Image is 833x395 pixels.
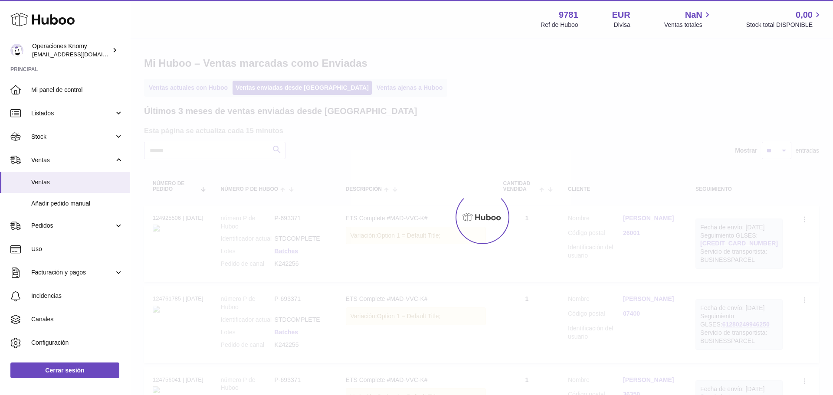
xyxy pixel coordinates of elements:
[31,315,123,323] span: Canales
[31,178,123,186] span: Ventas
[746,21,823,29] span: Stock total DISPONIBLE
[31,292,123,300] span: Incidencias
[31,245,123,253] span: Uso
[614,21,630,29] div: Divisa
[664,9,712,29] a: NaN Ventas totales
[541,21,578,29] div: Ref de Huboo
[796,9,813,21] span: 0,00
[31,109,114,118] span: Listados
[31,222,114,230] span: Pedidos
[31,86,123,94] span: Mi panel de control
[32,42,110,59] div: Operaciones Knomy
[31,156,114,164] span: Ventas
[612,9,630,21] strong: EUR
[664,21,712,29] span: Ventas totales
[31,133,114,141] span: Stock
[31,339,123,347] span: Configuración
[746,9,823,29] a: 0,00 Stock total DISPONIBLE
[559,9,578,21] strong: 9781
[31,268,114,277] span: Facturación y pagos
[10,44,23,57] img: internalAdmin-9781@internal.huboo.com
[32,51,128,58] span: [EMAIL_ADDRESS][DOMAIN_NAME]
[10,362,119,378] a: Cerrar sesión
[31,199,123,208] span: Añadir pedido manual
[685,9,702,21] span: NaN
